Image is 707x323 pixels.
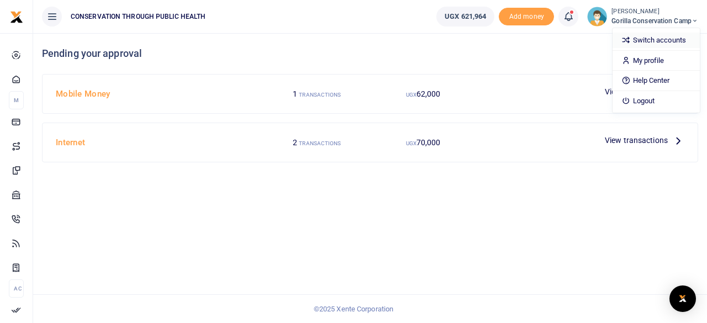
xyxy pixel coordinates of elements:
[499,8,554,26] li: Toup your wallet
[299,92,341,98] small: TRANSACTIONS
[613,73,700,88] a: Help Center
[416,138,441,147] span: 70,000
[587,7,698,27] a: profile-user [PERSON_NAME] Gorilla Conservation Camp
[445,11,486,22] span: UGX 621,964
[9,91,24,109] li: M
[613,53,700,68] a: My profile
[66,12,210,22] span: CONSERVATION THROUGH PUBLIC HEALTH
[406,92,416,98] small: UGX
[293,89,297,98] span: 1
[613,33,700,48] a: Switch accounts
[499,8,554,26] span: Add money
[613,93,700,109] a: Logout
[10,12,23,20] a: logo-small logo-large logo-large
[605,134,668,146] span: View transactions
[669,285,696,312] div: Open Intercom Messenger
[406,140,416,146] small: UGX
[611,7,698,17] small: [PERSON_NAME]
[605,86,668,98] span: View transactions
[9,279,24,298] li: Ac
[611,16,698,26] span: Gorilla Conservation Camp
[299,140,341,146] small: TRANSACTIONS
[42,47,698,60] h4: Pending your approval
[56,136,260,149] h4: Internet
[416,89,441,98] span: 62,000
[432,7,499,27] li: Wallet ballance
[293,138,297,147] span: 2
[587,7,607,27] img: profile-user
[56,88,260,100] h4: Mobile Money
[10,10,23,24] img: logo-small
[499,12,554,20] a: Add money
[436,7,494,27] a: UGX 621,964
